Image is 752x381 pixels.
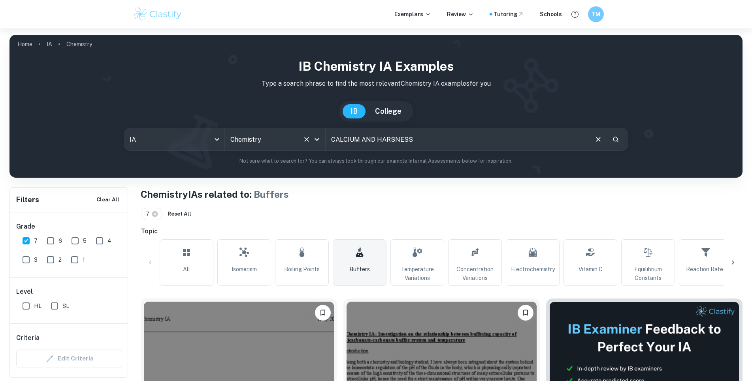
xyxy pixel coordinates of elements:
[540,10,562,19] a: Schools
[16,57,736,76] h1: IB Chemistry IA examples
[124,128,224,150] div: IA
[349,265,370,274] span: Buffers
[16,79,736,88] p: Type a search phrase to find the most relevant Chemistry IA examples for you
[284,265,320,274] span: Boiling Points
[141,187,743,201] h1: Chemistry IAs related to:
[83,236,87,245] span: 5
[686,265,726,274] span: Reaction Rates
[183,265,190,274] span: All
[494,10,524,19] a: Tutoring
[83,255,85,264] span: 1
[66,40,92,49] p: Chemistry
[16,287,122,297] h6: Level
[315,305,331,321] button: Bookmark
[511,265,555,274] span: Electrochemistry
[367,104,409,118] button: College
[47,39,52,50] a: IA
[301,134,312,145] button: Clear
[326,128,587,150] input: E.g. enthalpy of combustion, Winkler method, phosphate and temperature...
[447,10,474,19] p: Review
[16,157,736,165] p: Not sure what to search for? You can always look through our example Internal Assessments below f...
[58,255,62,264] span: 2
[107,236,111,245] span: 4
[394,265,441,282] span: Temperature Variations
[34,302,41,310] span: HL
[254,189,289,200] span: Buffers
[518,305,533,321] button: Bookmark
[591,132,606,147] button: Clear
[62,302,69,310] span: SL
[588,6,604,22] button: TM
[579,265,603,274] span: Vitamin C
[568,8,582,21] button: Help and Feedback
[394,10,431,19] p: Exemplars
[34,255,38,264] span: 3
[141,227,743,236] h6: Topic
[16,222,122,231] h6: Grade
[141,208,162,220] div: 7
[16,349,122,368] div: Criteria filters are unavailable when searching by topic
[452,265,498,282] span: Concentration Variations
[232,265,257,274] span: Isomerism
[625,265,671,282] span: Equilibrium Constants
[311,134,322,145] button: Open
[166,208,193,220] button: Reset All
[9,35,743,178] img: profile cover
[146,210,153,218] span: 7
[609,133,622,146] button: Search
[133,6,183,22] img: Clastify logo
[591,10,600,19] h6: TM
[16,333,40,343] h6: Criteria
[34,236,38,245] span: 7
[343,104,366,118] button: IB
[94,194,121,206] button: Clear All
[16,194,39,205] h6: Filters
[58,236,62,245] span: 6
[17,39,32,50] a: Home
